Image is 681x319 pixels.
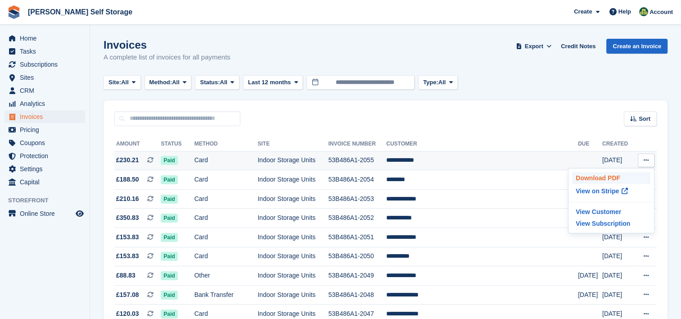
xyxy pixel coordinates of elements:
[639,7,648,16] img: Julie Williams
[328,170,386,190] td: 53B486A1-2054
[248,78,291,87] span: Last 12 months
[20,150,74,162] span: Protection
[161,175,177,184] span: Paid
[5,84,85,97] a: menu
[116,251,139,261] span: £153.83
[116,309,139,319] span: £120.03
[172,78,180,87] span: All
[20,176,74,188] span: Capital
[257,137,328,151] th: Site
[5,123,85,136] a: menu
[161,291,177,300] span: Paid
[20,45,74,58] span: Tasks
[5,71,85,84] a: menu
[572,184,650,198] a: View on Stripe
[194,266,258,286] td: Other
[602,285,634,305] td: [DATE]
[257,209,328,228] td: Indoor Storage Units
[116,155,139,165] span: £230.21
[243,75,303,90] button: Last 12 months
[194,228,258,247] td: Card
[5,58,85,71] a: menu
[194,189,258,209] td: Card
[5,207,85,220] a: menu
[116,194,139,204] span: £210.16
[108,78,121,87] span: Site:
[116,271,135,280] span: £88.83
[20,84,74,97] span: CRM
[20,137,74,149] span: Coupons
[606,39,667,54] a: Create an Invoice
[423,78,438,87] span: Type:
[20,71,74,84] span: Sites
[574,7,592,16] span: Create
[602,228,634,247] td: [DATE]
[20,110,74,123] span: Invoices
[194,170,258,190] td: Card
[602,247,634,266] td: [DATE]
[328,285,386,305] td: 53B486A1-2048
[618,7,631,16] span: Help
[328,247,386,266] td: 53B486A1-2050
[194,151,258,170] td: Card
[144,75,192,90] button: Method: All
[74,208,85,219] a: Preview store
[257,151,328,170] td: Indoor Storage Units
[578,266,602,286] td: [DATE]
[5,45,85,58] a: menu
[578,285,602,305] td: [DATE]
[24,5,136,19] a: [PERSON_NAME] Self Storage
[116,232,139,242] span: £153.83
[114,137,161,151] th: Amount
[5,137,85,149] a: menu
[418,75,458,90] button: Type: All
[20,97,74,110] span: Analytics
[104,39,230,51] h1: Invoices
[20,207,74,220] span: Online Store
[257,285,328,305] td: Indoor Storage Units
[104,52,230,63] p: A complete list of invoices for all payments
[572,172,650,184] a: Download PDF
[194,137,258,151] th: Method
[5,97,85,110] a: menu
[602,137,634,151] th: Created
[149,78,172,87] span: Method:
[20,32,74,45] span: Home
[194,209,258,228] td: Card
[5,163,85,175] a: menu
[5,110,85,123] a: menu
[328,137,386,151] th: Invoice Number
[257,189,328,209] td: Indoor Storage Units
[116,290,139,300] span: £157.08
[386,137,578,151] th: Customer
[5,176,85,188] a: menu
[195,75,239,90] button: Status: All
[20,58,74,71] span: Subscriptions
[121,78,129,87] span: All
[194,285,258,305] td: Bank Transfer
[639,114,650,123] span: Sort
[161,137,194,151] th: Status
[7,5,21,19] img: stora-icon-8386f47178a22dfd0bd8f6a31ec36ba5ce8667c1dd55bd0f319d3a0aa187defe.svg
[602,266,634,286] td: [DATE]
[578,137,602,151] th: Due
[557,39,599,54] a: Credit Notes
[257,170,328,190] td: Indoor Storage Units
[649,8,673,17] span: Account
[200,78,220,87] span: Status:
[572,218,650,229] a: View Subscription
[116,175,139,184] span: £188.50
[161,310,177,319] span: Paid
[161,156,177,165] span: Paid
[161,233,177,242] span: Paid
[5,150,85,162] a: menu
[104,75,141,90] button: Site: All
[438,78,446,87] span: All
[602,151,634,170] td: [DATE]
[328,151,386,170] td: 53B486A1-2055
[257,228,328,247] td: Indoor Storage Units
[328,189,386,209] td: 53B486A1-2053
